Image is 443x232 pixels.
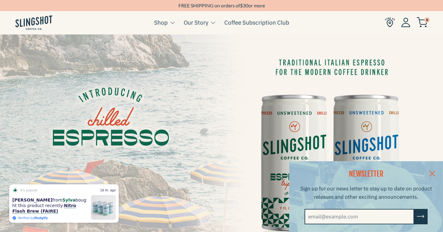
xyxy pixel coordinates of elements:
[154,18,168,27] a: Shop
[224,18,289,27] a: Coffee Subscription Club
[305,209,414,224] input: email@example.com
[385,17,395,27] img: Find Us
[297,185,435,201] p: Sign up for our news letter to stay up to date on product releases and other exciting announcements.
[401,18,410,27] img: Account
[243,2,248,8] span: 30
[424,17,430,23] span: 0
[297,169,435,179] h2: NEWSLETTER
[417,17,428,27] img: cart
[240,2,243,8] span: $
[417,19,428,26] a: 0
[184,18,208,27] a: Our Story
